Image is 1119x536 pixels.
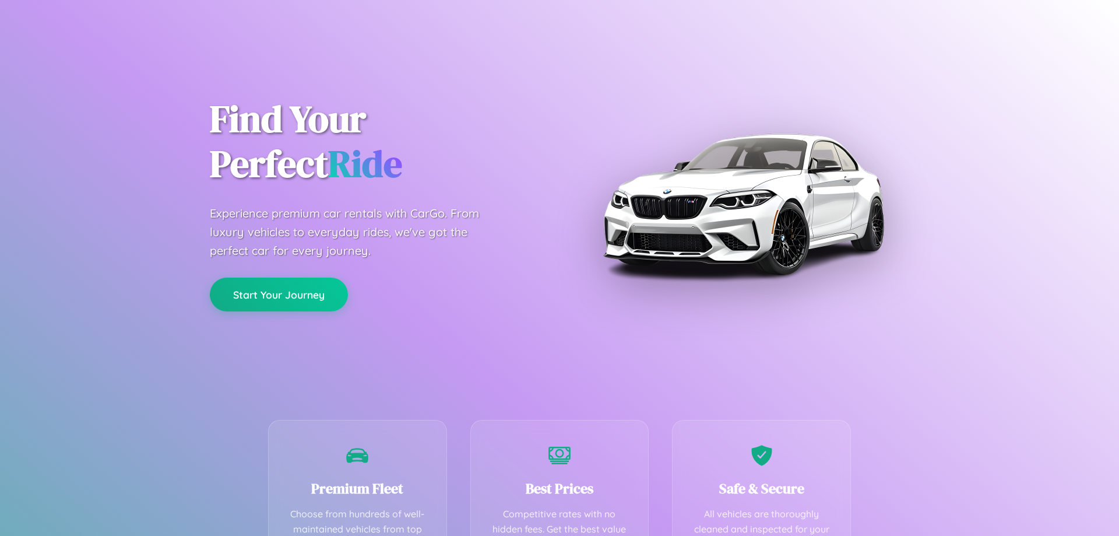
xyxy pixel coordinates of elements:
[597,58,889,350] img: Premium BMW car rental vehicle
[210,97,542,187] h1: Find Your Perfect
[210,204,501,260] p: Experience premium car rentals with CarGo. From luxury vehicles to everyday rides, we've got the ...
[210,278,348,311] button: Start Your Journey
[488,479,631,498] h3: Best Prices
[286,479,429,498] h3: Premium Fleet
[328,138,402,189] span: Ride
[690,479,833,498] h3: Safe & Secure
